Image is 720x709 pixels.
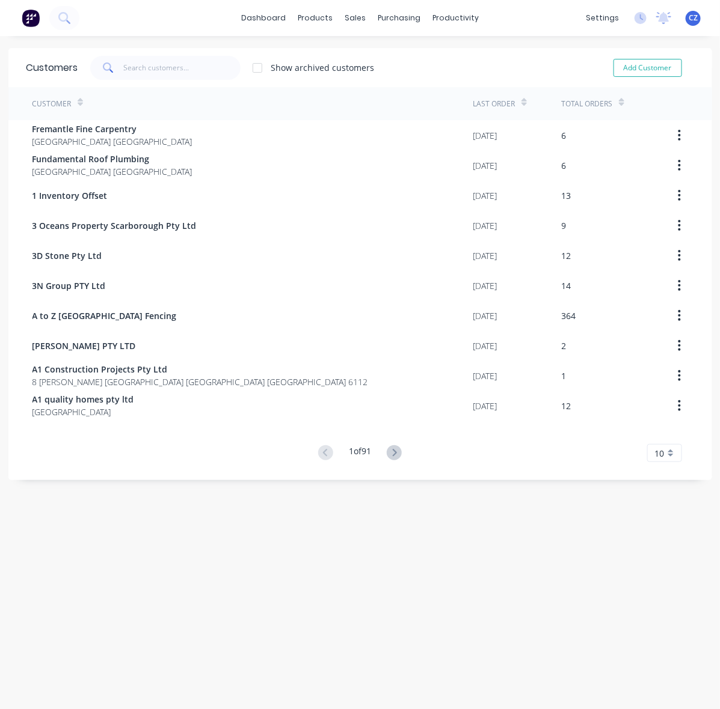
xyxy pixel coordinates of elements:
[32,339,136,352] span: [PERSON_NAME] PTY LTD
[473,309,497,322] div: [DATE]
[562,159,567,172] div: 6
[32,99,72,109] div: Customer
[32,376,368,388] span: 8 [PERSON_NAME] [GEOGRAPHIC_DATA] [GEOGRAPHIC_DATA] [GEOGRAPHIC_DATA] 6112
[473,249,497,262] div: [DATE]
[562,400,571,412] div: 12
[372,9,426,27] div: purchasing
[123,56,241,80] input: Search customers...
[614,59,682,77] button: Add Customer
[32,135,192,148] span: [GEOGRAPHIC_DATA] [GEOGRAPHIC_DATA]
[655,447,665,460] span: 10
[562,370,567,382] div: 1
[562,249,571,262] div: 12
[32,393,134,406] span: A1 quality homes pty ltd
[562,99,613,109] div: Total Orders
[32,153,192,165] span: Fundamental Roof Plumbing
[426,9,485,27] div: productivity
[473,189,497,202] div: [DATE]
[32,189,108,202] span: 1 Inventory Offset
[473,129,497,142] div: [DATE]
[473,279,497,292] div: [DATE]
[339,9,372,27] div: sales
[349,445,371,462] div: 1 of 91
[562,219,567,232] div: 9
[562,309,576,322] div: 364
[32,309,177,322] span: A to Z [GEOGRAPHIC_DATA] Fencing
[32,249,102,262] span: 3D Stone Pty Ltd
[562,339,567,352] div: 2
[473,339,497,352] div: [DATE]
[22,9,40,27] img: Factory
[562,189,571,202] div: 13
[473,370,497,382] div: [DATE]
[473,400,497,412] div: [DATE]
[473,159,497,172] div: [DATE]
[562,279,571,292] div: 14
[32,123,192,135] span: Fremantle Fine Carpentry
[689,13,698,23] span: CZ
[32,363,368,376] span: A1 Construction Projects Pty Ltd
[26,61,78,75] div: Customers
[562,129,567,142] div: 6
[292,9,339,27] div: products
[580,9,625,27] div: settings
[271,61,375,74] div: Show archived customers
[235,9,292,27] a: dashboard
[32,219,197,232] span: 3 Oceans Property Scarborough Pty Ltd
[32,279,106,292] span: 3N Group PTY Ltd
[473,219,497,232] div: [DATE]
[473,99,515,109] div: Last Order
[32,406,134,418] span: [GEOGRAPHIC_DATA]
[32,165,192,178] span: [GEOGRAPHIC_DATA] [GEOGRAPHIC_DATA]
